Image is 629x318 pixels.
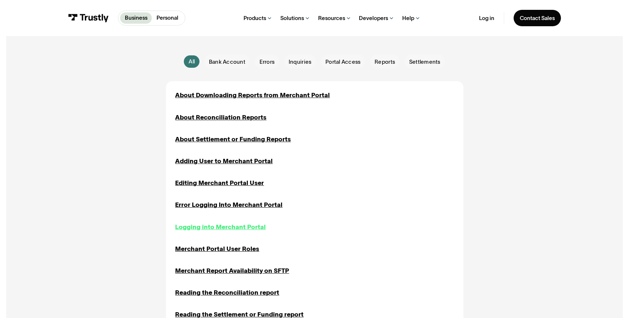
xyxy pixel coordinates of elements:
div: Solutions [280,15,304,22]
span: Errors [260,58,275,66]
a: About Reconciliation Reports [175,113,266,122]
a: Logging into Merchant Portal [175,222,266,232]
a: Personal [152,12,183,24]
p: Personal [157,14,178,22]
a: All [184,55,199,68]
span: Settlements [409,58,440,66]
div: All [189,58,195,66]
a: Merchant Portal User Roles [175,244,259,254]
a: Reading the Reconciliation report [175,288,279,297]
a: About Settlement or Funding Reports [175,134,291,144]
p: Business [125,14,147,22]
a: Adding User to Merchant Portal [175,156,273,166]
div: Resources [318,15,345,22]
span: Inquiries [289,58,311,66]
form: Email Form [166,55,463,69]
div: Contact Sales [520,15,555,22]
a: Log in [479,15,494,22]
span: Portal Access [325,58,361,66]
a: About Downloading Reports from Merchant Portal [175,90,330,100]
img: Trustly Logo [68,14,109,23]
a: Error Logging Into Merchant Portal [175,200,282,209]
a: Merchant Report Availability on SFTP [175,266,289,275]
span: Bank Account [209,58,245,66]
div: Products [244,15,266,22]
a: Contact Sales [514,10,561,26]
a: Editing Merchant Portal User [175,178,264,188]
a: Business [120,12,152,24]
span: Reports [375,58,395,66]
div: Developers [359,15,388,22]
div: Help [402,15,414,22]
